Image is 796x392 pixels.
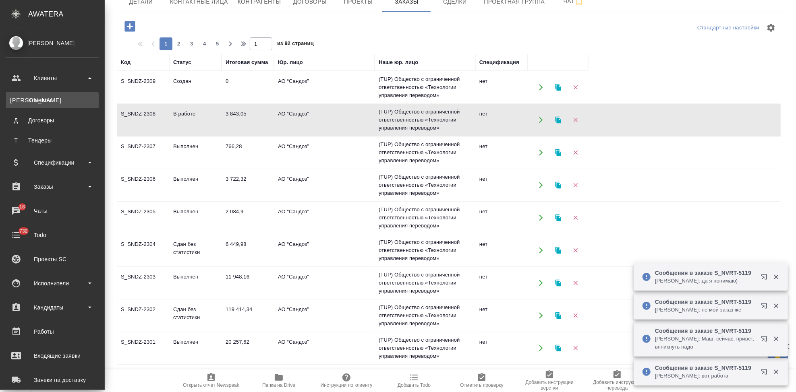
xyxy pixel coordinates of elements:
td: нет [475,334,528,362]
button: Удалить [567,210,584,226]
button: Открыть [533,177,549,194]
button: Закрыть [768,368,784,375]
div: Todo [6,229,99,241]
td: (TUP) Общество с ограниченной ответственностью «Технологии управления переводом» [375,104,475,136]
div: Заказы [6,181,99,193]
button: Открыть [533,307,549,324]
span: 3 [185,40,198,48]
button: 2 [172,37,185,50]
div: Статус [173,58,191,66]
p: [PERSON_NAME]: не мой заказ же [655,306,756,314]
div: Заявки на доставку [6,374,99,386]
td: В работе [169,106,222,134]
td: (TUP) Общество с ограниченной ответственностью «Технологии управления переводом» [375,202,475,234]
span: Открыть отчет Newspeak [183,382,239,388]
div: Код [121,58,131,66]
button: Удалить [567,307,584,324]
div: Клиенты [6,72,99,84]
button: Открыть отчет Newspeak [177,369,245,392]
td: Сдан без статистики [169,301,222,330]
td: Создан [169,73,222,101]
button: Открыть [533,340,549,357]
button: Открыть в новой вкладке [756,298,775,317]
p: Сообщения в заказе S_NVRT-5119 [655,298,756,306]
td: 2 084,9 [222,204,274,232]
button: Открыть [533,242,549,259]
td: S_SNDZ-2306 [117,171,169,199]
button: Открыть [533,79,549,96]
a: 732Todo [2,225,103,245]
button: 3 [185,37,198,50]
span: Настроить таблицу [761,18,781,37]
p: Сообщения в заказе S_NVRT-5119 [655,269,756,277]
button: Закрыть [768,335,784,342]
td: S_SNDZ-2309 [117,73,169,101]
p: Сообщения в заказе S_NVRT-5119 [655,364,756,372]
button: Закрыть [768,302,784,309]
td: нет [475,171,528,199]
td: S_SNDZ-2302 [117,301,169,330]
div: Кандидаты [6,301,99,314]
td: 3 843,05 [222,106,274,134]
button: Удалить [567,144,584,161]
button: Папка на Drive [245,369,313,392]
a: Заявки на доставку [2,370,103,390]
div: Клиенты [10,96,95,104]
button: Удалить [567,177,584,194]
button: Клонировать [550,210,566,226]
p: [PERSON_NAME]: вот работа [655,372,756,380]
p: [PERSON_NAME]: да я понимаю) [655,277,756,285]
td: Выполнен [169,334,222,362]
a: 18Чаты [2,201,103,221]
span: из 92 страниц [277,39,314,50]
a: Входящие заявки [2,346,103,366]
td: 766,28 [222,138,274,167]
span: Добавить инструкции верстки [520,380,578,391]
a: Проекты SC [2,249,103,269]
td: (TUP) Общество с ограниченной ответственностью «Технологии управления переводом» [375,267,475,299]
div: Юр. лицо [278,58,303,66]
span: 18 [15,203,30,211]
span: 4 [198,40,211,48]
button: Открыть [533,275,549,291]
a: Работы [2,322,103,342]
button: Инструкции по клиенту [313,369,380,392]
button: Добавить инструкции перевода [583,369,651,392]
p: Сообщения в заказе S_NVRT-5119 [655,327,756,335]
p: [PERSON_NAME]: Маш, сейчас, привет, внникнуть надо [655,335,756,351]
button: Клонировать [550,144,566,161]
td: (TUP) Общество с ограниченной ответственностью «Технологии управления переводом» [375,234,475,266]
td: АО “Сандоз” [274,236,375,264]
button: Удалить [567,79,584,96]
td: АО “Сандоз” [274,73,375,101]
span: Папка на Drive [262,382,295,388]
div: Спецификация [479,58,519,66]
div: Итоговая сумма [226,58,268,66]
td: S_SNDZ-2303 [117,269,169,297]
td: S_SNDZ-2304 [117,236,169,264]
div: Спецификации [6,157,99,169]
span: Добавить инструкции перевода [588,380,646,391]
a: ДДоговоры [6,112,99,128]
a: [PERSON_NAME]Клиенты [6,92,99,108]
div: split button [695,22,761,34]
button: Открыть [533,144,549,161]
span: Инструкции по клиенту [321,382,373,388]
td: 3 722,32 [222,171,274,199]
button: Клонировать [550,177,566,194]
td: 119 414,34 [222,301,274,330]
span: 732 [15,227,33,235]
span: 5 [211,40,224,48]
div: Входящие заявки [6,350,99,362]
span: Отметить проверку [460,382,503,388]
div: Исполнители [6,277,99,289]
td: S_SNDZ-2308 [117,106,169,134]
button: Клонировать [550,79,566,96]
td: (TUP) Общество с ограниченной ответственностью «Технологии управления переводом» [375,71,475,103]
td: нет [475,236,528,264]
td: нет [475,138,528,167]
div: [PERSON_NAME] [6,39,99,47]
td: Выполнен [169,269,222,297]
button: Добавить Todo [380,369,448,392]
td: нет [475,204,528,232]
